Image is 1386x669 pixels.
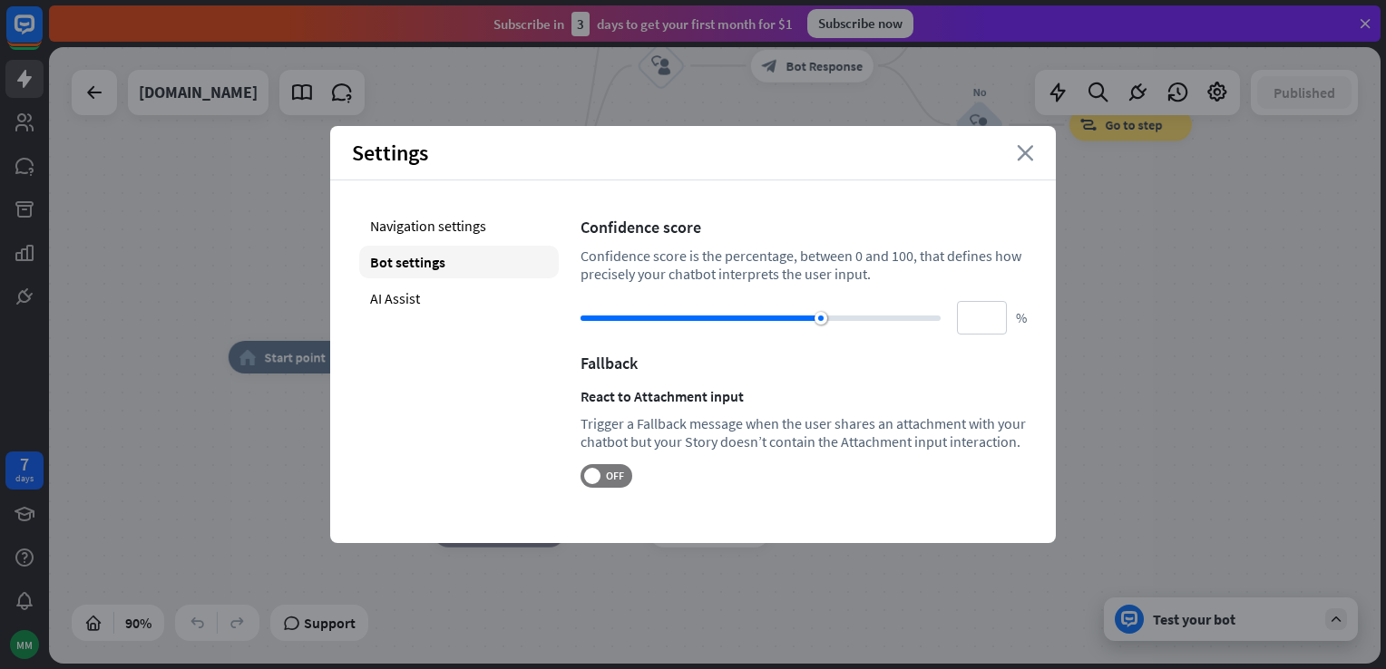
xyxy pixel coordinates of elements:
div: 3 [571,12,590,36]
a: 7 days [5,451,44,490]
span: Support [304,608,356,637]
div: No [931,84,1029,101]
div: Fallback [581,353,1027,373]
span: OFF [600,469,629,483]
span: Start point [264,349,326,365]
div: Trigger a Fallback message when the user shares an attachment with your chatbot but your Story do... [581,414,1027,451]
div: React to Attachment input [581,387,1027,405]
div: Confidence score is the percentage, between 0 and 100, that defines how precisely your chatbot in... [581,247,1027,283]
i: block_bot_response [762,57,778,73]
span: Settings [352,139,428,167]
div: 7 [20,456,29,472]
div: days [15,472,34,485]
span: Go to step [1105,117,1162,133]
i: block_user_input [651,55,671,75]
div: Navigation settings [359,209,559,242]
i: block_goto [1080,117,1098,133]
div: Bot settings [359,246,559,278]
div: Test your bot [1153,610,1316,628]
div: MM [10,630,39,659]
span: Bot Response [786,57,864,73]
div: AI Assist [359,282,559,315]
i: close [1017,145,1034,161]
div: Confidence score [581,217,1027,238]
div: Subscribe in days to get your first month for $1 [493,12,793,36]
button: Published [1257,76,1352,109]
div: floridacitygas.com [139,70,258,115]
div: Subscribe now [807,9,913,38]
i: home_2 [239,349,257,365]
span: % [1016,309,1027,326]
i: block_user_input [970,115,990,135]
button: Open LiveChat chat widget [15,7,69,62]
div: 90% [120,608,157,637]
